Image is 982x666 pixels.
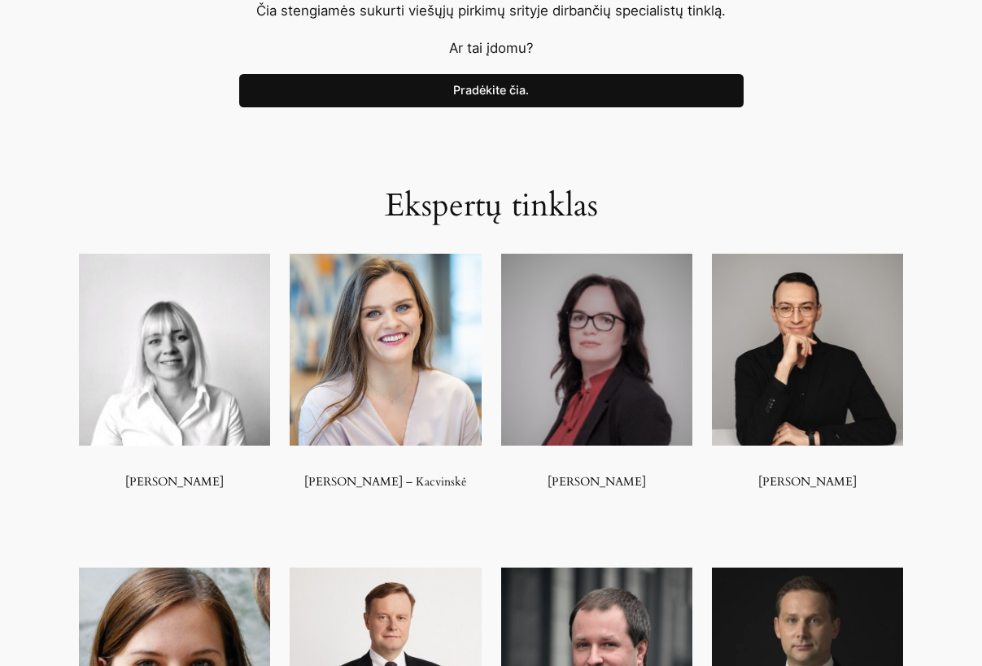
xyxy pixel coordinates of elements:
[290,475,481,489] h3: [PERSON_NAME] – Kacvinskė
[239,186,744,224] h2: Ekspertų tinklas
[239,37,744,59] p: Ar tai įdomu?
[239,74,744,108] a: Pradėkite čia.
[79,475,270,489] h3: [PERSON_NAME]
[712,475,903,489] h3: [PERSON_NAME]
[501,461,692,490] h3: [PERSON_NAME]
